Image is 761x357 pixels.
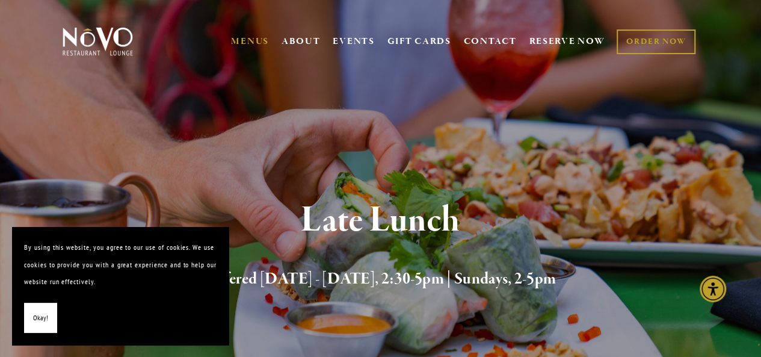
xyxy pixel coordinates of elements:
[282,36,321,48] a: ABOUT
[464,30,517,53] a: CONTACT
[333,36,374,48] a: EVENTS
[617,29,695,54] a: ORDER NOW
[33,309,48,327] span: Okay!
[700,276,726,302] div: Accessibility Menu
[231,36,269,48] a: MENUS
[12,227,229,345] section: Cookie banner
[387,30,451,53] a: GIFT CARDS
[24,239,217,291] p: By using this website, you agree to our use of cookies. We use cookies to provide you with a grea...
[79,201,682,240] h1: Late Lunch
[79,267,682,292] h2: Offered [DATE] - [DATE], 2:30-5pm | Sundays, 2-5pm
[529,30,605,53] a: RESERVE NOW
[24,303,57,334] button: Okay!
[60,26,135,57] img: Novo Restaurant &amp; Lounge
